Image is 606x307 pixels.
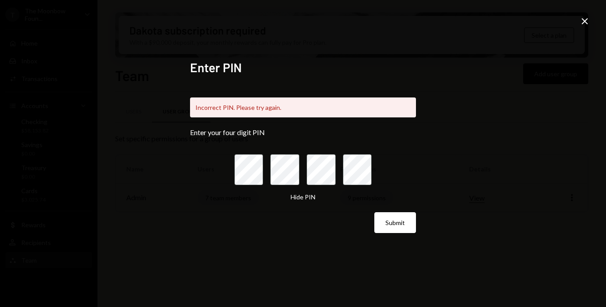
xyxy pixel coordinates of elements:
div: Incorrect PIN. Please try again. [190,97,416,117]
div: Enter your four digit PIN [190,128,416,136]
h2: Enter PIN [190,59,416,76]
input: pin code 1 of 4 [234,154,264,185]
input: pin code 2 of 4 [270,154,299,185]
input: pin code 3 of 4 [307,154,336,185]
input: pin code 4 of 4 [343,154,372,185]
button: Hide PIN [291,193,315,202]
button: Submit [374,212,416,233]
